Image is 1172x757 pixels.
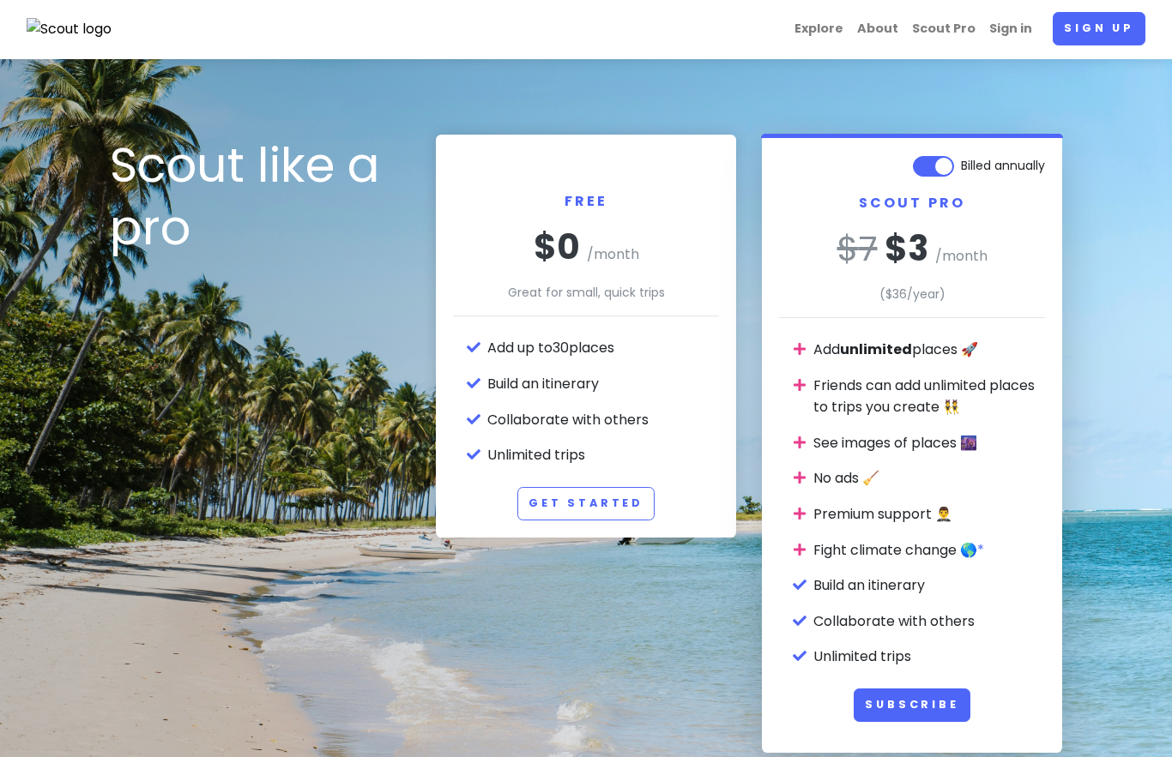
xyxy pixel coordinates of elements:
[813,432,1045,454] li: See images of places 🌆
[961,156,1045,175] span: Billed annually
[27,18,112,40] img: Scout logo
[487,337,719,359] li: Add up to 30 places
[813,610,1045,633] li: Collaborate with others
[487,409,719,431] li: Collaborate with others
[453,152,719,225] h2: Free
[788,12,850,45] a: Explore
[837,225,878,273] del: $ 7
[813,646,1045,668] li: Unlimited trips
[982,12,1039,45] a: Sign in
[840,339,912,359] strong: unlimited
[813,467,1045,490] li: No ads 🧹
[453,283,719,302] p: Great for small, quick trips
[905,12,982,45] a: Scout Pro
[813,574,1045,597] li: Build an itinerary
[779,285,1045,303] p: ($ 36 /year)
[850,12,905,45] a: About
[110,135,410,260] h1: Scout like a pro
[935,246,988,266] span: /month
[813,539,1045,562] li: Fight climate change
[1053,12,1145,45] a: Sign up
[487,444,719,466] li: Unlimited trips
[813,503,1045,526] li: Premium support 🤵‍♂️
[854,688,970,722] button: Subscribe
[534,223,580,271] span: $0
[487,373,719,395] li: Build an itinerary
[813,339,1045,361] li: Add places 🚀
[885,225,928,273] span: $ 3
[779,195,1045,226] h2: Scout Pro
[813,375,1045,418] li: Friends can add unlimited places to trips you create 👯
[517,487,655,520] a: Get Started
[587,244,639,264] span: /month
